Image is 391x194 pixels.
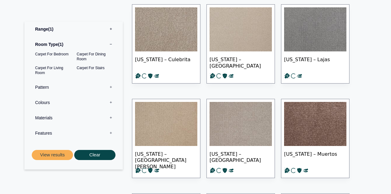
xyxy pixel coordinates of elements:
label: Range [29,21,118,37]
label: Room Type [29,37,118,52]
a: [US_STATE] – [GEOGRAPHIC_DATA][PERSON_NAME] [132,99,200,178]
button: Clear [74,150,115,160]
span: [US_STATE] – [GEOGRAPHIC_DATA] [210,51,272,73]
span: [US_STATE] – [GEOGRAPHIC_DATA] [210,146,272,167]
a: [US_STATE] – Culebrita [132,4,200,84]
span: 1 [48,27,53,32]
span: [US_STATE] – Lajas [284,51,346,73]
span: 1 [58,42,63,47]
a: [US_STATE] – Lajas [281,4,349,84]
a: [US_STATE] – Muertos [281,99,349,178]
label: Materials [29,110,118,125]
span: [US_STATE] – Culebrita [135,51,197,73]
a: [US_STATE] – [GEOGRAPHIC_DATA] [206,99,275,178]
span: [US_STATE] – [GEOGRAPHIC_DATA][PERSON_NAME] [135,146,197,167]
a: [US_STATE] – [GEOGRAPHIC_DATA] [206,4,275,84]
span: [US_STATE] – Muertos [284,146,346,167]
label: Pattern [29,80,118,95]
label: Features [29,125,118,141]
label: Colours [29,95,118,110]
button: View results [32,150,73,160]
